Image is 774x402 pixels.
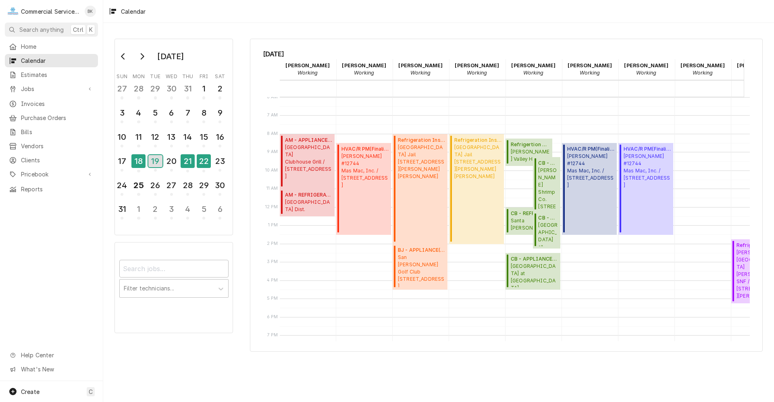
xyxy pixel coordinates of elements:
span: Create [21,388,40,395]
div: 13 [165,131,178,143]
div: 8 [198,107,210,119]
div: [Service] Refrigertion Repair Salinas Valley Health 450 E Romie Ln, Salinas, CA 93901 ID: JOB-924... [506,139,552,166]
div: HVAC/R PM(Finalized)[PERSON_NAME] #12744Mas Mac, Inc. / [STREET_ADDRESS] [562,143,617,234]
span: [PERSON_NAME] #12744 Mas Mac, Inc. / [STREET_ADDRESS] [567,153,614,189]
div: CB - APPLIANCE(Finalized)[PERSON_NAME] Shrimp Co.[STREET_ADDRESS] [533,157,560,212]
div: [Service] CB - REFRIGERATION Santa Cruz Market Santa Cruz Market / 19 E Romie Ln, Salinas, CA 939... [506,207,552,235]
span: HVAC/R PM ( Finalized ) [341,145,389,153]
span: Calendar [21,56,94,65]
em: Working [580,70,600,76]
div: Calendar Filters [119,253,229,306]
div: 30 [165,83,178,95]
div: BK [85,6,96,17]
div: 2 [149,203,162,215]
div: 1 [198,83,210,95]
a: Go to Jobs [5,82,98,95]
div: 15 [198,131,210,143]
span: [GEOGRAPHIC_DATA] Jail [STREET_ADDRESS][PERSON_NAME][PERSON_NAME] [398,144,445,180]
div: 1 [132,203,145,215]
em: Working [410,70,431,76]
div: Carson Bourdet - Working [506,59,562,79]
span: CB - APPLIANCE ( Finalized ) [511,255,558,263]
div: 18 [131,154,146,168]
span: San [PERSON_NAME] Golf Club [STREET_ADDRESS] [398,254,445,288]
div: Brian Key - Working [449,59,506,79]
div: David Waite - Working [562,59,618,79]
div: [Service] HVAC/R PM McDonald's #12744 Mas Mac, Inc. / 1459 Main St, Watsonville, CA 95076 ID: JOB... [618,143,674,234]
div: 21 [181,154,195,168]
span: Home [21,42,94,51]
a: Vendors [5,139,98,153]
div: [Service] Refrigeration Installation San Benito County Jail 710 Flynn Rd, Hollister, CA 95023 ID:... [393,134,448,244]
th: Friday [196,70,212,80]
div: 31 [116,203,128,215]
div: [Service] AM - APPLIANCE Carmel Valley Ranch Clubhouse Grill / 1 Old Ranch Rd, Carmel, CA 93923 I... [280,134,335,189]
div: 11 [132,131,145,143]
div: 3 [116,107,128,119]
th: Sunday [114,70,130,80]
th: Saturday [212,70,228,80]
span: Bills [21,128,94,136]
em: Working [523,70,543,76]
div: John Key - Working [675,59,731,79]
div: Brian Key's Avatar [85,6,96,17]
span: [GEOGRAPHIC_DATA] Jail [STREET_ADDRESS][PERSON_NAME][PERSON_NAME] [454,144,501,180]
div: [Service] CB - APPLIANCE Bubba Gump Shrimp Co. 720 Cannery Row, Monterey, CA 93940 ID: JOB-9246 S... [533,157,560,212]
div: [Service] Refrigeration Installation San Benito County Jail 710 Flynn Rd, Hollister, CA 95023 ID:... [449,134,504,244]
span: [PERSON_NAME] Valley Health [STREET_ADDRESS][PERSON_NAME] [511,148,550,164]
a: Home [5,40,98,53]
span: [DATE] [263,49,750,59]
div: 26 [149,179,162,191]
div: [Service] BJ - APPLIANCE San Juan Oaks Golf Club 36°N / Union Rd, Hollister, CA 95023 ID: JOB-925... [393,244,448,290]
span: 3 PM [265,259,280,265]
span: Refrigeration Installation ( Uninvoiced ) [454,137,501,144]
span: Clients [21,156,94,164]
th: Thursday [180,70,196,80]
span: [GEOGRAPHIC_DATA] at [GEOGRAPHIC_DATA] [STREET_ADDRESS] [511,263,558,287]
span: Santa [PERSON_NAME] Market Santa [PERSON_NAME] Market / [STREET_ADDRESS][PERSON_NAME] [511,217,550,232]
span: [GEOGRAPHIC_DATA] Dist. [PERSON_NAME] [PERSON_NAME] / [STREET_ADDRESS][PERSON_NAME] [285,199,332,214]
span: Pricebook [21,170,82,178]
div: BJ - APPLIANCE(Finalized)San [PERSON_NAME] Golf Club[STREET_ADDRESS] [393,244,448,290]
span: [PERSON_NAME] Shrimp Co. [STREET_ADDRESS] [538,167,558,210]
span: 4 PM [265,277,280,284]
div: [Service] HVAC/R PM McDonald's #12744 Mas Mac, Inc. / 1459 Main St, Watsonville, CA 95076 ID: JOB... [336,143,391,234]
span: CB - APPLIANCE ( Finalized ) [538,214,558,222]
div: 14 [181,131,194,143]
div: 12 [149,131,162,143]
div: 25 [132,179,145,191]
strong: [PERSON_NAME] [511,62,556,68]
a: Go to Help Center [5,348,98,362]
span: Jobs [21,85,82,93]
div: Calendar Filters [114,242,233,333]
span: BJ - APPLIANCE ( Finalized ) [398,247,445,254]
div: Commercial Service Co.'s Avatar [7,6,19,17]
th: Monday [130,70,147,80]
span: Invoices [21,99,94,108]
div: AM - REFRIGERATION(Uninvoiced)[GEOGRAPHIC_DATA] Dist.[PERSON_NAME] [PERSON_NAME] / [STREET_ADDRES... [280,189,335,216]
div: [Service] HVAC/R PM McDonald's #12744 Mas Mac, Inc. / 1459 Main St, Watsonville, CA 95076 ID: JOB... [562,143,617,234]
div: CB - APPLIANCE(Finalized)[GEOGRAPHIC_DATA] at [GEOGRAPHIC_DATA][STREET_ADDRESS] [533,212,560,249]
span: Refrigeration Installation ( Uninvoiced ) [398,137,445,144]
span: 7 AM [265,112,280,118]
div: 20 [165,155,178,167]
div: 30 [214,179,226,191]
span: AM - REFRIGERATION ( Uninvoiced ) [285,191,332,199]
div: 22 [197,154,211,168]
span: AM - APPLIANCE ( Finalized ) [285,137,332,144]
div: Joey Gallegos - Working [618,59,675,79]
em: Working [467,70,487,76]
div: 9 [214,107,226,119]
div: Calendar Calendar [250,39,763,352]
div: HVAC/R PM(Finalized)[PERSON_NAME] #12744Mas Mac, Inc. / [STREET_ADDRESS] [336,143,391,234]
strong: [PERSON_NAME] [285,62,330,68]
span: 1 PM [266,222,280,228]
th: Tuesday [147,70,163,80]
div: 31 [181,83,194,95]
div: HVAC/R PM(Finalized)[PERSON_NAME] #12744Mas Mac, Inc. / [STREET_ADDRESS] [618,143,674,234]
span: Reports [21,185,94,193]
span: Help Center [21,351,93,359]
strong: [PERSON_NAME] [398,62,443,68]
a: Reports [5,182,98,196]
div: CB - APPLIANCE(Finalized)[GEOGRAPHIC_DATA] at [GEOGRAPHIC_DATA][STREET_ADDRESS] [506,253,561,290]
